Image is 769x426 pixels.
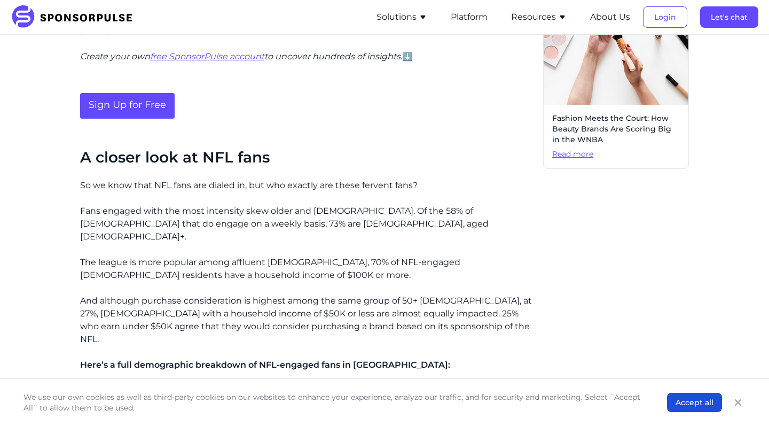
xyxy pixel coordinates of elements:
[590,12,630,22] a: About Us
[451,12,488,22] a: Platform
[451,11,488,24] button: Platform
[23,392,646,413] p: We use our own cookies as well as third-party cookies on our websites to enhance your experience,...
[376,11,427,24] button: Solutions
[80,51,150,61] i: Create your own
[80,50,535,63] p: ⬇️
[80,360,450,370] span: Here’s a full demographic breakdown of NFL-engaged fans in [GEOGRAPHIC_DATA]:
[590,11,630,24] button: About Us
[511,11,567,24] button: Resources
[264,51,402,61] i: to uncover hundreds of insights.
[700,6,758,28] button: Let's chat
[80,295,535,346] p: And although purchase consideration is highest among the same group of 50+ [DEMOGRAPHIC_DATA], at...
[667,393,722,412] button: Accept all
[80,149,535,167] h2: A closer look at NFL fans
[716,375,769,426] iframe: Chat Widget
[80,205,535,243] p: Fans engaged with the most intensity skew older and [DEMOGRAPHIC_DATA]. Of the 58% of [DEMOGRAPHI...
[80,256,535,282] p: The league is more popular among affluent [DEMOGRAPHIC_DATA], 70% of NFL-engaged [DEMOGRAPHIC_DAT...
[552,113,680,145] span: Fashion Meets the Court: How Beauty Brands Are Scoring Big in the WNBA
[543,2,689,168] a: Fashion Meets the Court: How Beauty Brands Are Scoring Big in the WNBARead more
[700,12,758,22] a: Let's chat
[643,12,687,22] a: Login
[544,2,688,105] img: Image by Curated Lifestyle courtesy of Unsplash
[80,93,175,119] a: Sign Up for Free
[80,179,535,192] p: So we know that NFL fans are dialed in, but who exactly are these fervent fans?
[643,6,687,28] button: Login
[150,51,264,61] a: free SponsorPulse account
[11,5,140,29] img: SponsorPulse
[552,149,680,160] span: Read more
